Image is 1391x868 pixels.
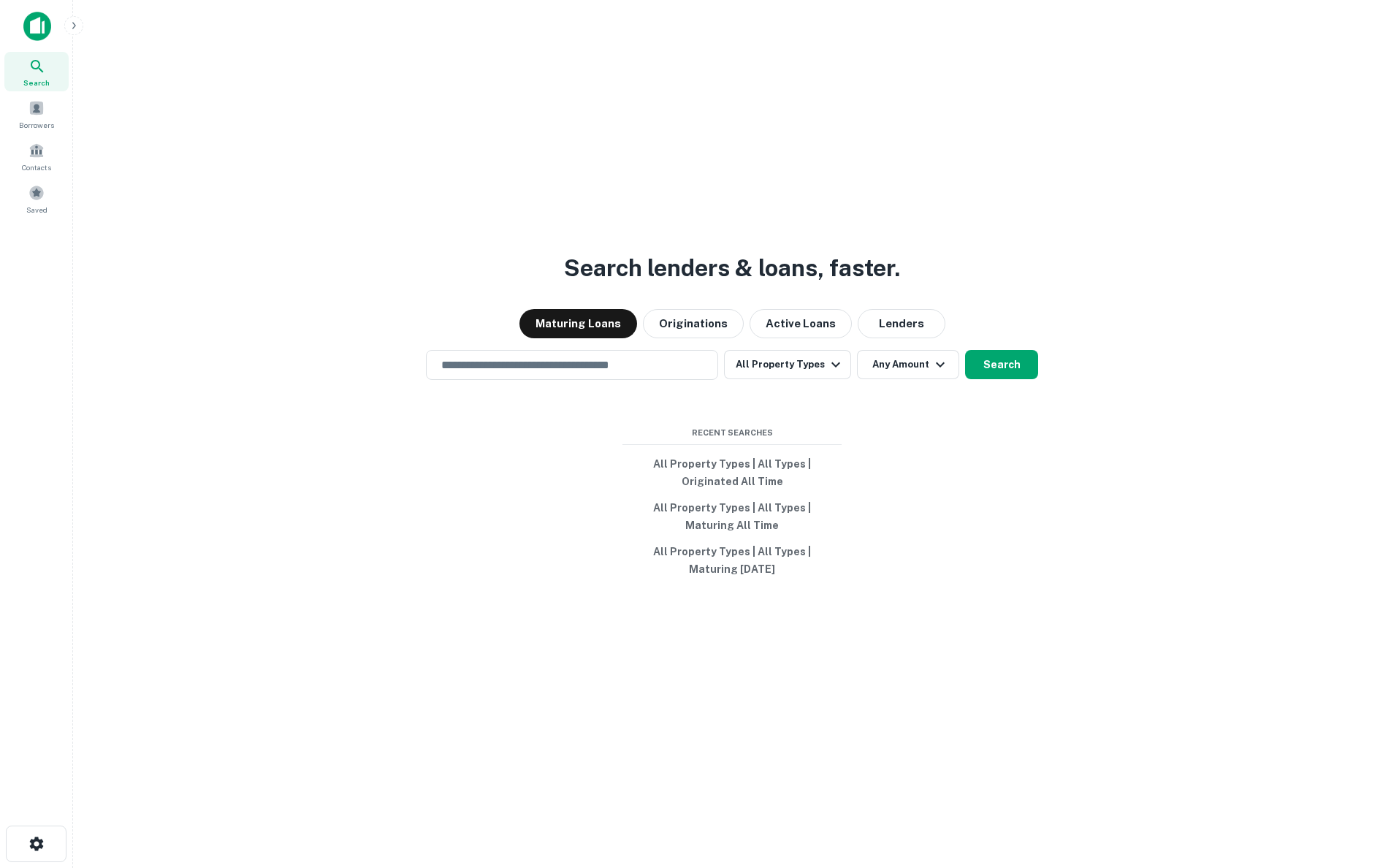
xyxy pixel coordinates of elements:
iframe: Chat Widget [1318,751,1391,821]
button: Search [965,350,1038,379]
span: Saved [26,204,47,216]
button: Lenders [858,309,945,338]
button: Active Loans [750,309,852,338]
button: Maturing Loans [519,309,637,338]
button: All Property Types | All Types | Maturing All Time [622,495,842,538]
span: Borrowers [19,119,54,131]
a: Search [4,52,69,91]
img: capitalize-icon.png [23,12,51,41]
button: All Property Types | All Types | Originated All Time [622,451,842,495]
span: Recent Searches [622,427,842,439]
h3: Search lenders & loans, faster. [564,251,900,286]
button: All Property Types [724,350,851,379]
button: Any Amount [857,350,959,379]
a: Contacts [4,137,69,176]
button: Originations [643,309,744,338]
span: Search [23,77,50,88]
a: Saved [4,179,69,218]
a: Borrowers [4,94,69,134]
button: All Property Types | All Types | Maturing [DATE] [622,538,842,582]
span: Contacts [22,161,51,173]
